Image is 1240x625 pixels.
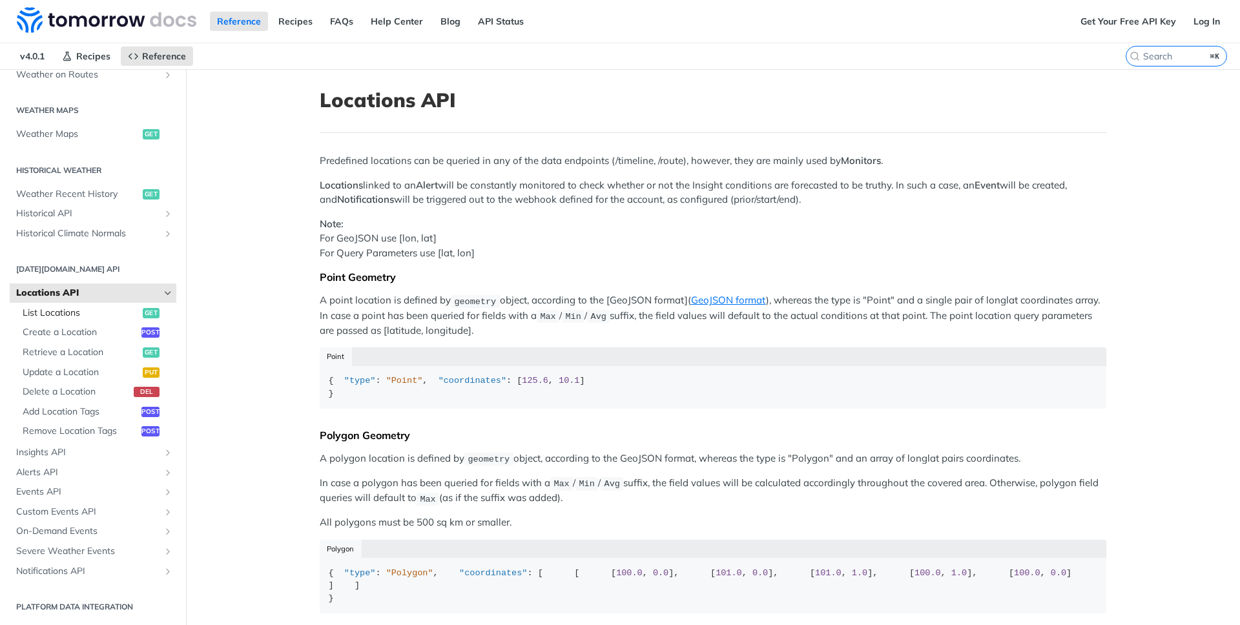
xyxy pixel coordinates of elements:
[540,312,555,322] span: Max
[329,567,1098,605] div: { : , : [ [ [ , ], [ , ], [ , ], [ , ], [ , ] ] ] }
[1207,50,1223,63] kbd: ⌘K
[320,178,1106,207] p: linked to an will be constantly monitored to check whether or not the Insight conditions are fore...
[320,429,1106,442] div: Polygon Geometry
[23,346,139,359] span: Retrieve a Location
[143,189,160,200] span: get
[951,568,967,578] span: 1.0
[320,451,1106,466] p: A polygon location is defined by object, according to the GeoJSON format, whereas the type is "Po...
[10,263,176,275] h2: [DATE][DOMAIN_NAME] API
[163,566,173,577] button: Show subpages for Notifications API
[10,125,176,144] a: Weather Mapsget
[163,546,173,557] button: Show subpages for Severe Weather Events
[386,568,433,578] span: "Polygon"
[344,376,376,385] span: "type"
[815,568,842,578] span: 101.0
[10,224,176,243] a: Historical Climate NormalsShow subpages for Historical Climate Normals
[10,185,176,204] a: Weather Recent Historyget
[471,12,531,31] a: API Status
[320,88,1106,112] h1: Locations API
[16,466,160,479] span: Alerts API
[565,312,581,322] span: Min
[591,312,606,322] span: Avg
[10,105,176,116] h2: Weather Maps
[143,347,160,358] span: get
[16,227,160,240] span: Historical Climate Normals
[16,545,160,558] span: Severe Weather Events
[16,68,160,81] span: Weather on Routes
[23,307,139,320] span: List Locations
[522,376,548,385] span: 125.6
[604,479,620,489] span: Avg
[320,476,1106,506] p: In case a polygon has been queried for fields with a / / suffix, the field values will be calcula...
[716,568,742,578] span: 101.0
[1073,12,1183,31] a: Get Your Free API Key
[16,422,176,441] a: Remove Location Tagspost
[10,562,176,581] a: Notifications APIShow subpages for Notifications API
[16,565,160,578] span: Notifications API
[163,507,173,517] button: Show subpages for Custom Events API
[23,385,130,398] span: Delete a Location
[163,70,173,80] button: Show subpages for Weather on Routes
[1186,12,1227,31] a: Log In
[1051,568,1066,578] span: 0.0
[17,7,196,33] img: Tomorrow.io Weather API Docs
[163,487,173,497] button: Show subpages for Events API
[76,50,110,62] span: Recipes
[386,376,423,385] span: "Point"
[439,376,506,385] span: "coordinates"
[579,479,594,489] span: Min
[329,374,1098,400] div: { : , : [ , ] }
[16,363,176,382] a: Update a Locationput
[344,568,376,578] span: "type"
[16,128,139,141] span: Weather Maps
[163,447,173,458] button: Show subpages for Insights API
[364,12,430,31] a: Help Center
[134,387,160,397] span: del
[10,204,176,223] a: Historical APIShow subpages for Historical API
[23,366,139,379] span: Update a Location
[13,46,52,66] span: v4.0.1
[16,486,160,498] span: Events API
[142,50,186,62] span: Reference
[752,568,768,578] span: 0.0
[852,568,867,578] span: 1.0
[16,382,176,402] a: Delete a Locationdel
[616,568,643,578] span: 100.0
[55,46,118,66] a: Recipes
[143,308,160,318] span: get
[16,525,160,538] span: On-Demand Events
[454,296,496,306] span: geometry
[320,271,1106,283] div: Point Geometry
[433,12,468,31] a: Blog
[416,179,438,191] strong: Alert
[323,12,360,31] a: FAQs
[23,326,138,339] span: Create a Location
[553,479,569,489] span: Max
[141,327,160,338] span: post
[10,542,176,561] a: Severe Weather EventsShow subpages for Severe Weather Events
[23,405,138,418] span: Add Location Tags
[10,601,176,613] h2: Platform DATA integration
[16,303,176,323] a: List Locationsget
[163,209,173,219] button: Show subpages for Historical API
[10,165,176,176] h2: Historical Weather
[337,193,394,205] strong: Notifications
[271,12,320,31] a: Recipes
[163,467,173,478] button: Show subpages for Alerts API
[691,294,766,306] a: GeoJSON format
[975,179,1000,191] strong: Event
[16,446,160,459] span: Insights API
[163,288,173,298] button: Hide subpages for Locations API
[16,343,176,362] a: Retrieve a Locationget
[459,568,527,578] span: "coordinates"
[914,568,941,578] span: 100.0
[10,482,176,502] a: Events APIShow subpages for Events API
[16,506,160,518] span: Custom Events API
[16,188,139,201] span: Weather Recent History
[141,426,160,436] span: post
[468,455,510,464] span: geometry
[10,283,176,303] a: Locations APIHide subpages for Locations API
[143,367,160,378] span: put
[841,154,881,167] strong: Monitors
[10,65,176,85] a: Weather on RoutesShow subpages for Weather on Routes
